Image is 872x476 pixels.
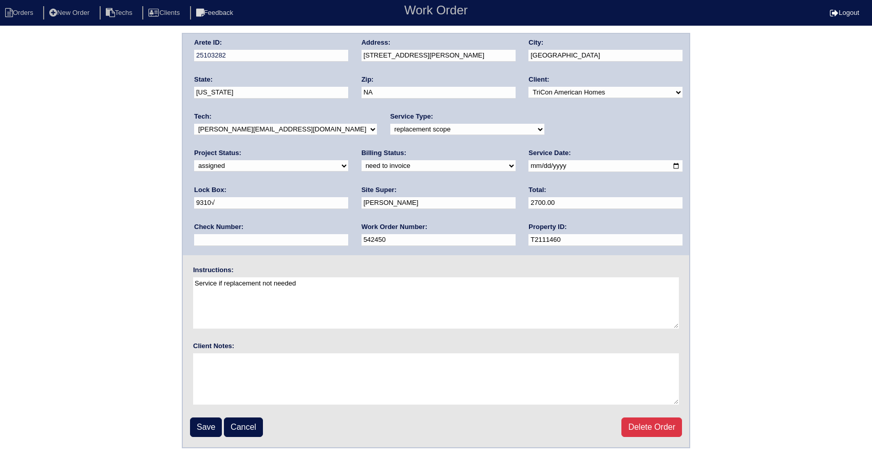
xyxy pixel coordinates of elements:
[193,265,234,275] label: Instructions:
[43,6,98,20] li: New Order
[390,112,433,121] label: Service Type:
[100,6,141,20] li: Techs
[528,148,571,158] label: Service Date:
[362,75,374,84] label: Zip:
[528,38,543,47] label: City:
[190,6,241,20] li: Feedback
[528,222,566,232] label: Property ID:
[194,38,222,47] label: Arete ID:
[362,222,427,232] label: Work Order Number:
[193,277,679,329] textarea: Service if replacement not needed
[224,417,263,437] a: Cancel
[142,6,188,20] li: Clients
[830,9,859,16] a: Logout
[362,50,516,62] input: Enter a location
[142,9,188,16] a: Clients
[194,112,212,121] label: Tech:
[194,148,241,158] label: Project Status:
[362,185,397,195] label: Site Super:
[194,75,213,84] label: State:
[43,9,98,16] a: New Order
[362,148,406,158] label: Billing Status:
[190,417,222,437] input: Save
[528,75,549,84] label: Client:
[621,417,682,437] a: Delete Order
[362,38,390,47] label: Address:
[528,185,546,195] label: Total:
[194,185,226,195] label: Lock Box:
[193,341,234,351] label: Client Notes:
[100,9,141,16] a: Techs
[194,222,243,232] label: Check Number:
